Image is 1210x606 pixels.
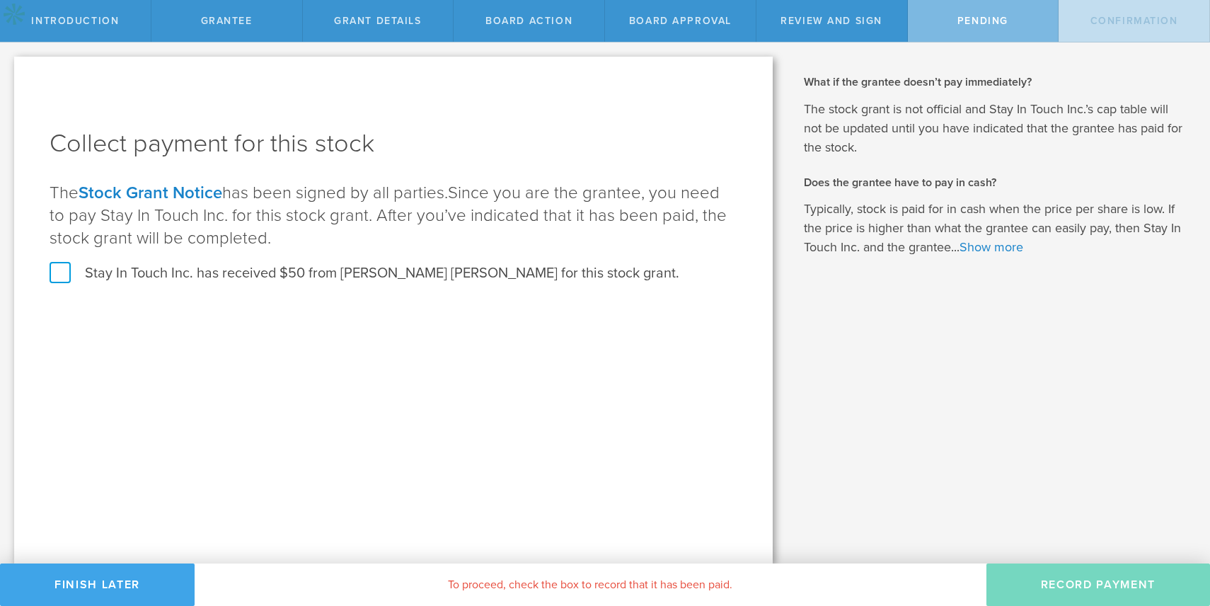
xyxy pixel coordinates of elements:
[804,200,1189,257] p: Typically, stock is paid for in cash when the price per share is low. If the price is higher than...
[201,15,253,27] span: Grantee
[1090,15,1178,27] span: Confirmation
[804,100,1189,157] p: The stock grant is not official and Stay In Touch Inc.’s cap table will not be updated until you ...
[448,578,732,592] span: To proceed, check the box to record that it has been paid.
[960,239,1023,255] a: Show more
[804,74,1189,90] h2: What if the grantee doesn’t pay immediately?
[780,15,882,27] span: Review and Sign
[79,183,222,203] a: Stock Grant Notice
[485,15,572,27] span: Board Action
[957,15,1008,27] span: Pending
[31,15,119,27] span: Introduction
[629,15,732,27] span: Board Approval
[1139,496,1210,564] iframe: Chat Widget
[334,15,422,27] span: Grant Details
[50,182,737,250] p: The has been signed by all parties.
[50,264,679,282] label: Stay In Touch Inc. has received $50 from [PERSON_NAME] [PERSON_NAME] for this stock grant.
[50,183,727,248] span: Since you are the grantee, you need to pay Stay In Touch Inc. for this stock grant. After you’ve ...
[50,127,737,161] h1: Collect payment for this stock
[986,564,1210,606] button: Record Payment
[804,175,1189,190] h2: Does the grantee have to pay in cash?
